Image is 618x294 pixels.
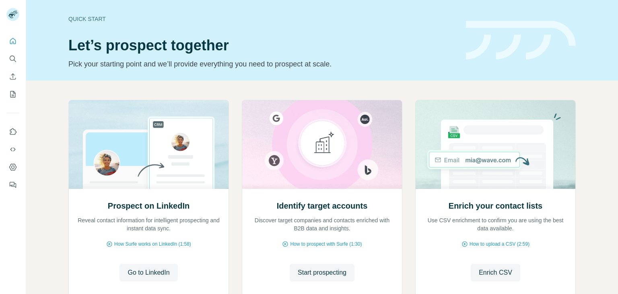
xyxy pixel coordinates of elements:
[290,240,362,248] span: How to prospect with Surfe (1:30)
[6,87,19,101] button: My lists
[277,200,368,211] h2: Identify target accounts
[6,178,19,192] button: Feedback
[114,240,191,248] span: How Surfe works on LinkedIn (1:58)
[68,58,456,70] p: Pick your starting point and we’ll provide everything you need to prospect at scale.
[68,15,456,23] div: Quick start
[6,160,19,174] button: Dashboard
[6,142,19,157] button: Use Surfe API
[479,268,512,277] span: Enrich CSV
[424,216,567,232] p: Use CSV enrichment to confirm you are using the best data available.
[6,52,19,66] button: Search
[77,216,220,232] p: Reveal contact information for intelligent prospecting and instant data sync.
[449,200,542,211] h2: Enrich your contact lists
[128,268,169,277] span: Go to LinkedIn
[298,268,346,277] span: Start prospecting
[6,124,19,139] button: Use Surfe on LinkedIn
[466,21,576,60] img: banner
[68,100,229,189] img: Prospect on LinkedIn
[6,69,19,84] button: Enrich CSV
[471,264,520,282] button: Enrich CSV
[250,216,394,232] p: Discover target companies and contacts enriched with B2B data and insights.
[290,264,354,282] button: Start prospecting
[6,34,19,48] button: Quick start
[415,100,576,189] img: Enrich your contact lists
[242,100,402,189] img: Identify target accounts
[119,264,177,282] button: Go to LinkedIn
[108,200,190,211] h2: Prospect on LinkedIn
[68,37,456,54] h1: Let’s prospect together
[470,240,529,248] span: How to upload a CSV (2:59)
